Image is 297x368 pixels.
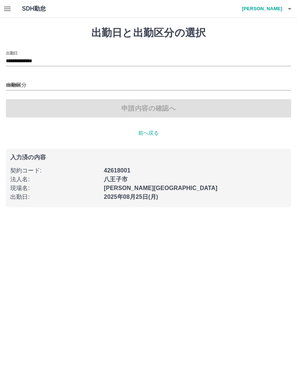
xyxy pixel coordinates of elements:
[10,193,99,201] p: 出勤日 :
[104,185,217,191] b: [PERSON_NAME][GEOGRAPHIC_DATA]
[6,50,18,56] label: 出勤日
[10,175,99,184] p: 法人名 :
[10,155,287,160] p: 入力済の内容
[104,176,128,182] b: 八王子市
[6,27,291,39] h1: 出勤日と出勤区分の選択
[104,194,158,200] b: 2025年08月25日(月)
[104,167,130,174] b: 42618001
[10,166,99,175] p: 契約コード :
[6,129,291,137] p: 前へ戻る
[10,184,99,193] p: 現場名 :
